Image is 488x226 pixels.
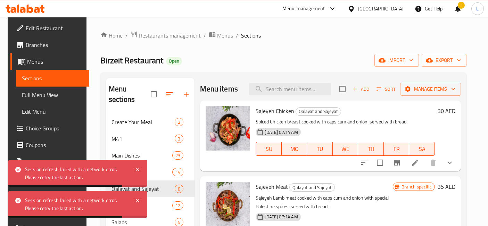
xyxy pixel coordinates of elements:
[16,103,89,120] a: Edit Menu
[173,169,183,176] span: 14
[26,124,84,132] span: Choice Groups
[350,84,372,95] span: Add item
[441,154,458,171] button: show more
[206,106,250,151] img: Sajeyeh Chicken
[409,142,435,156] button: SA
[256,194,392,211] p: Sajeyeh Lamb meat cooked with capsicum and onion with special Palestine spices, served with bread.
[100,31,123,40] a: Home
[476,5,479,13] span: L
[175,186,183,192] span: 8
[427,56,461,65] span: export
[175,135,183,143] div: items
[10,53,89,70] a: Menus
[10,37,89,53] a: Branches
[384,142,410,156] button: FR
[111,135,175,143] span: M41
[241,31,261,40] span: Sections
[10,137,89,153] a: Coupons
[109,84,151,105] h2: Menu sections
[139,31,201,40] span: Restaurants management
[351,85,370,93] span: Add
[22,74,84,82] span: Sections
[282,5,325,13] div: Menu-management
[106,164,195,180] div: Group Meals14
[284,144,305,154] span: MO
[161,86,178,103] span: Sort sections
[22,107,84,116] span: Edit Menu
[175,118,183,126] div: items
[172,168,183,176] div: items
[16,87,89,103] a: Full Menu View
[361,144,381,154] span: TH
[358,5,404,13] div: [GEOGRAPHIC_DATA]
[438,106,455,116] h6: 30 AED
[406,85,455,94] span: Manage items
[106,114,195,130] div: Create Your Meal2
[175,219,183,226] span: 5
[172,201,183,210] div: items
[106,130,195,147] div: M413
[256,118,435,126] p: Spiced Chicken breast cooked with capsicum and onion, served with bread
[262,129,300,136] span: [DATE] 07:14 AM
[307,142,333,156] button: TU
[10,120,89,137] a: Choice Groups
[380,56,413,65] span: import
[446,159,454,167] svg: Show Choices
[387,144,407,154] span: FR
[209,31,233,40] a: Menus
[335,82,350,96] span: Select section
[389,154,405,171] button: Branch-specific-item
[296,107,341,115] span: Qalayat and Sajeyat
[400,83,461,96] button: Manage items
[310,144,330,154] span: TU
[166,57,182,65] div: Open
[100,31,466,40] nav: breadcrumb
[106,147,195,164] div: Main Dishes23
[377,85,396,93] span: Sort
[356,154,373,171] button: sort-choices
[16,70,89,87] a: Sections
[217,31,233,40] span: Menus
[422,54,466,67] button: export
[26,158,84,166] span: Promotions
[411,159,419,167] a: Edit menu item
[25,166,128,181] div: Session refresh failed with a network error. Please retry the last action.
[249,83,331,95] input: search
[106,197,195,214] div: Extras12
[173,202,183,209] span: 12
[333,142,358,156] button: WE
[175,185,183,193] div: items
[125,31,128,40] li: /
[236,31,238,40] li: /
[256,106,294,116] span: Sajeyeh Chicken
[373,155,387,170] span: Select to update
[175,136,183,142] span: 3
[282,142,307,156] button: MO
[259,144,279,154] span: SU
[172,151,183,160] div: items
[27,57,84,66] span: Menus
[290,184,334,192] span: Qalayat and Sajeyat
[26,41,84,49] span: Branches
[106,180,195,197] div: Qalayat and Sajeyat8
[10,20,89,37] a: Edit Restaurant
[200,84,238,94] h2: Menu items
[262,213,300,220] span: [DATE] 07:14 AM
[375,84,397,95] button: Sort
[166,58,182,64] span: Open
[372,84,400,95] span: Sort items
[111,185,175,193] span: Qalayat and Sajeyat
[178,86,195,103] button: Add section
[399,184,435,190] span: Branch specific
[111,118,175,126] span: Create Your Meal
[289,183,335,192] div: Qalayat and Sajeyat
[131,31,201,40] a: Restaurants management
[438,182,455,192] h6: 35 AED
[175,119,183,126] span: 2
[111,151,172,160] span: Main Dishes
[358,142,384,156] button: TH
[10,153,89,170] a: Promotions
